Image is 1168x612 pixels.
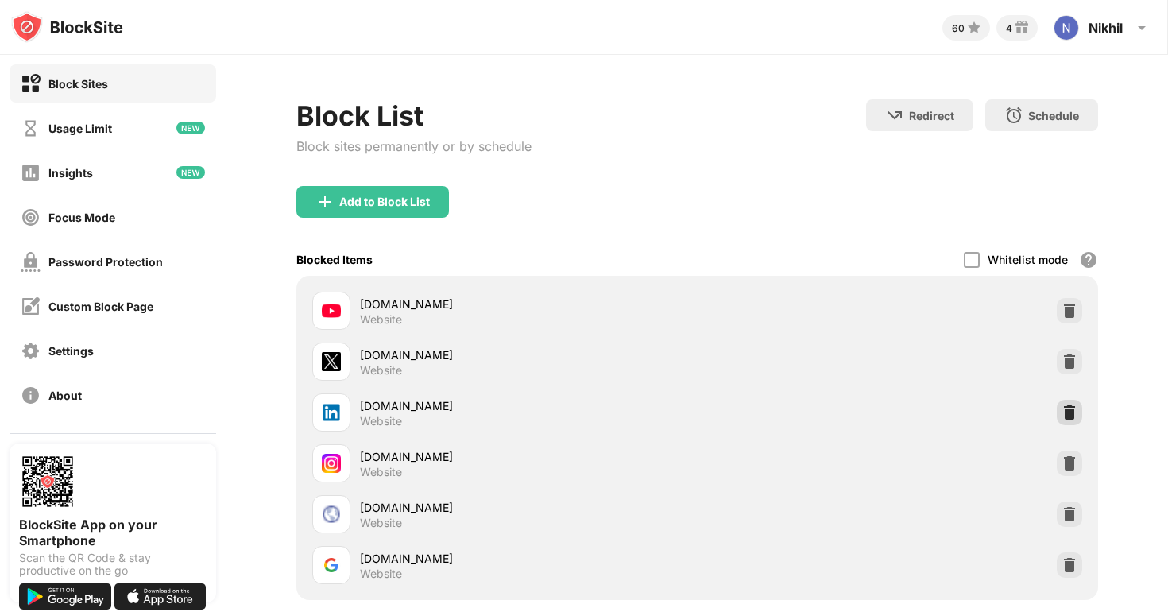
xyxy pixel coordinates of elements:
[11,11,123,43] img: logo-blocksite.svg
[19,583,111,610] img: get-it-on-google-play.svg
[48,344,94,358] div: Settings
[952,22,965,34] div: 60
[360,516,402,530] div: Website
[21,207,41,227] img: focus-off.svg
[296,99,532,132] div: Block List
[114,583,207,610] img: download-on-the-app-store.svg
[48,77,108,91] div: Block Sites
[176,122,205,134] img: new-icon.svg
[322,301,341,320] img: favicons
[360,448,697,465] div: [DOMAIN_NAME]
[48,300,153,313] div: Custom Block Page
[1028,109,1079,122] div: Schedule
[360,296,697,312] div: [DOMAIN_NAME]
[48,255,163,269] div: Password Protection
[360,312,402,327] div: Website
[360,499,697,516] div: [DOMAIN_NAME]
[19,552,207,577] div: Scan the QR Code & stay productive on the go
[48,211,115,224] div: Focus Mode
[296,138,532,154] div: Block sites permanently or by schedule
[322,352,341,371] img: favicons
[322,505,341,524] img: favicons
[21,296,41,316] img: customize-block-page-off.svg
[909,109,954,122] div: Redirect
[360,550,697,567] div: [DOMAIN_NAME]
[988,253,1068,266] div: Whitelist mode
[360,397,697,414] div: [DOMAIN_NAME]
[1089,20,1123,36] div: Nikhil
[21,163,41,183] img: insights-off.svg
[1012,18,1031,37] img: reward-small.svg
[176,166,205,179] img: new-icon.svg
[322,556,341,575] img: favicons
[296,253,373,266] div: Blocked Items
[322,454,341,473] img: favicons
[1006,22,1012,34] div: 4
[48,122,112,135] div: Usage Limit
[1054,15,1079,41] img: ACg8ocIdhClVUno8T7ckEG2pQ-xhfh_bn5fmRV32nyCSxeAh=s96-c
[21,385,41,405] img: about-off.svg
[48,166,93,180] div: Insights
[21,341,41,361] img: settings-off.svg
[360,567,402,581] div: Website
[360,465,402,479] div: Website
[19,453,76,510] img: options-page-qr-code.png
[48,389,82,402] div: About
[19,517,207,548] div: BlockSite App on your Smartphone
[360,347,697,363] div: [DOMAIN_NAME]
[322,403,341,422] img: favicons
[965,18,984,37] img: points-small.svg
[360,414,402,428] div: Website
[339,196,430,208] div: Add to Block List
[21,74,41,94] img: block-on.svg
[360,363,402,378] div: Website
[21,252,41,272] img: password-protection-off.svg
[21,118,41,138] img: time-usage-off.svg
